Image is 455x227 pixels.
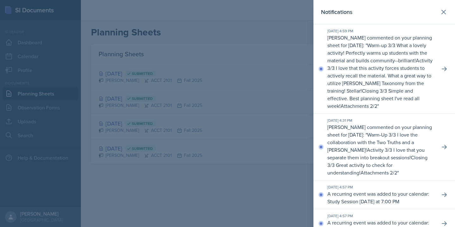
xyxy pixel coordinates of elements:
[327,190,435,205] p: A recurring event was added to your calendar: Study Session [DATE] at 7:00 PM
[327,146,425,161] p: Activity 3/3 I love that you separate them into breakout sessions!
[327,123,435,176] p: [PERSON_NAME] commented on your planning sheet for [DATE]: " "
[327,213,435,219] div: [DATE] 4:57 PM
[321,8,352,16] h2: Notifications
[341,102,377,109] p: Attachments 2/2
[361,169,397,176] p: Attachments 2/2
[327,184,435,190] div: [DATE] 4:57 PM
[327,118,435,123] div: [DATE] 4:31 PM
[327,34,435,110] p: [PERSON_NAME] commented on your planning sheet for [DATE]: " "
[327,154,428,176] p: Closing 3/3 Great activity to check for understanding!
[327,131,418,153] p: Warm-Up 3/3 I love the collaboration with the Two Truths and a [PERSON_NAME]!
[327,57,433,94] p: Activity 3/3 I love that this activity forces students to actively recall the material. What a gr...
[327,87,420,109] p: Closing 3/3 Simple and effective. Best planning sheet I've read all week!
[327,28,435,34] div: [DATE] 4:59 PM
[327,42,427,64] p: Warm-up 3/3 What a lovely activity! Perfectly warms up students with the material and builds comm...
